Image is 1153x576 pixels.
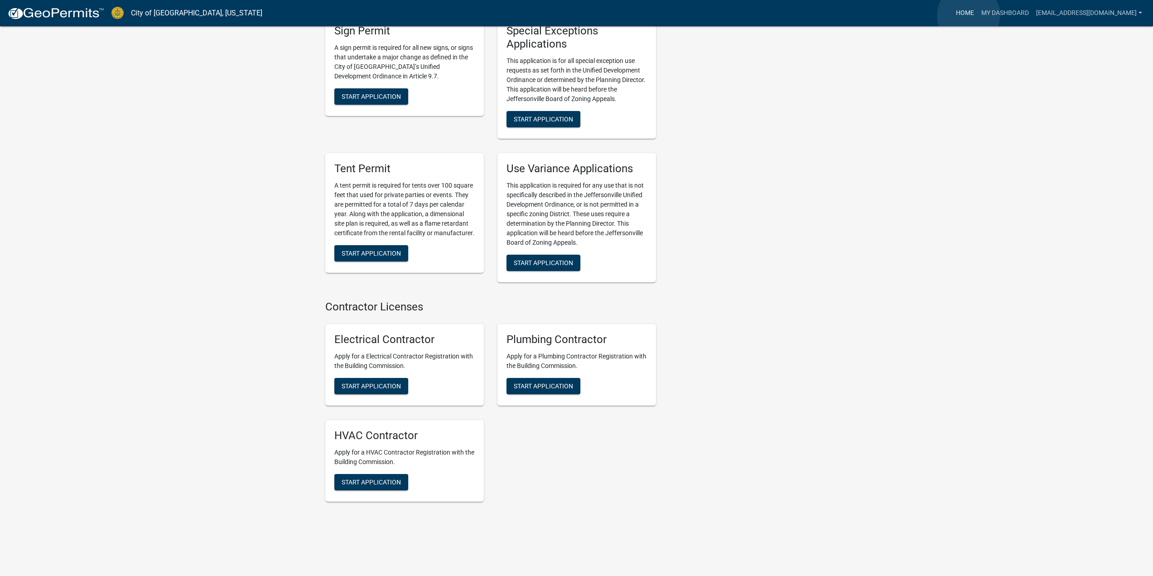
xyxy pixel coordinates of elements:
[514,382,573,390] span: Start Application
[507,181,647,247] p: This application is required for any use that is not specifically described in the Jeffersonville...
[334,448,475,467] p: Apply for a HVAC Contractor Registration with the Building Commission.
[514,115,573,122] span: Start Application
[514,259,573,266] span: Start Application
[334,24,475,38] h5: Sign Permit
[507,255,580,271] button: Start Application
[507,24,647,51] h5: Special Exceptions Applications
[952,5,978,22] a: Home
[507,352,647,371] p: Apply for a Plumbing Contractor Registration with the Building Commission.
[342,382,401,390] span: Start Application
[342,479,401,486] span: Start Application
[507,333,647,346] h5: Plumbing Contractor
[334,429,475,442] h5: HVAC Contractor
[334,352,475,371] p: Apply for a Electrical Contractor Registration with the Building Commission.
[507,162,647,175] h5: Use Variance Applications
[334,43,475,81] p: A sign permit is required for all new signs, or signs that undertake a major change as defined in...
[342,93,401,100] span: Start Application
[507,56,647,104] p: This application is for all special exception use requests as set forth in the Unified Developmen...
[1032,5,1146,22] a: [EMAIL_ADDRESS][DOMAIN_NAME]
[334,378,408,394] button: Start Application
[334,245,408,261] button: Start Application
[978,5,1032,22] a: My Dashboard
[342,249,401,257] span: Start Application
[111,7,124,19] img: City of Jeffersonville, Indiana
[325,300,656,314] h4: Contractor Licenses
[507,111,580,127] button: Start Application
[507,378,580,394] button: Start Application
[334,162,475,175] h5: Tent Permit
[131,5,262,21] a: City of [GEOGRAPHIC_DATA], [US_STATE]
[334,333,475,346] h5: Electrical Contractor
[334,181,475,238] p: A tent permit is required for tents over 100 square feet that used for private parties or events....
[334,474,408,490] button: Start Application
[334,88,408,105] button: Start Application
